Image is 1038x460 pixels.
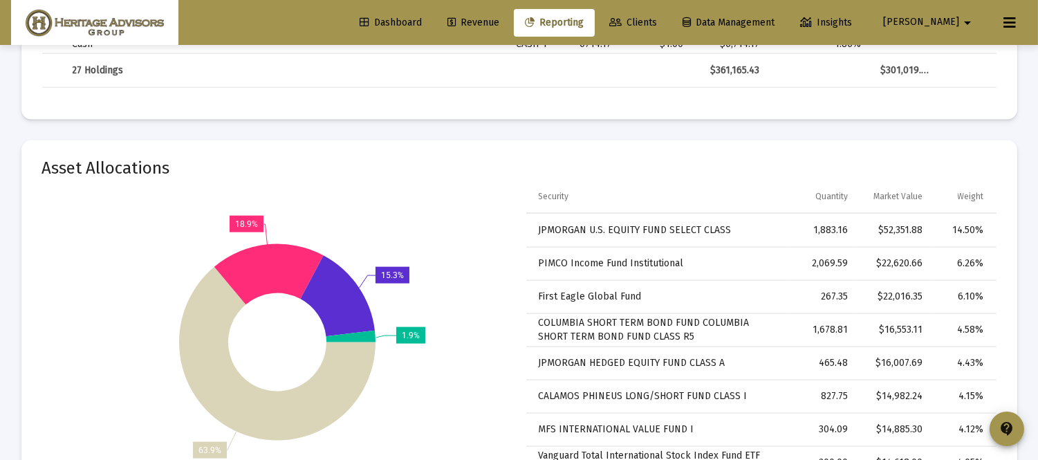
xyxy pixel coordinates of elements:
span: Dashboard [360,17,422,28]
td: 465.48 [788,347,857,380]
td: $14,885.30 [858,413,932,446]
td: 2,069.59 [788,247,857,280]
td: JPMORGAN HEDGED EQUITY FUND CLASS A [526,347,789,380]
a: Insights [789,9,863,37]
td: PIMCO Income Fund Institutional [526,247,789,280]
span: Reporting [525,17,584,28]
div: 4.12% [942,423,984,436]
td: $14,982.24 [858,380,932,413]
td: MFS INTERNATIONAL VALUE FUND I [526,413,789,446]
button: [PERSON_NAME] [866,8,992,36]
span: [PERSON_NAME] [883,17,959,28]
span: Insights [800,17,852,28]
td: Column Market Value [858,181,932,214]
div: 14.50% [942,223,984,237]
div: Security [539,191,569,202]
span: Revenue [447,17,499,28]
text: 18.9% [235,219,258,229]
a: Dashboard [349,9,433,37]
text: 63.9% [198,445,221,455]
div: 6.10% [942,290,984,304]
td: Column Security [526,181,789,214]
td: First Eagle Global Fund [526,280,789,313]
div: 27 Holdings [73,64,497,77]
td: $16,007.69 [858,347,932,380]
div: 4.58% [942,323,984,337]
span: Data Management [683,17,775,28]
text: 1.9% [402,331,420,340]
div: $361,165.43 [703,64,759,77]
mat-icon: arrow_drop_down [959,9,976,37]
td: CALAMOS PHINEUS LONG/SHORT FUND CLASS I [526,380,789,413]
td: 1,883.16 [788,214,857,247]
a: Revenue [436,9,510,37]
text: 15.3% [381,270,404,280]
a: Data Management [671,9,786,37]
div: 4.43% [942,356,984,370]
td: Column Weight [932,181,997,214]
div: $301,019.03 [880,64,929,77]
div: 4.15% [942,389,984,403]
a: Clients [598,9,668,37]
td: 827.75 [788,380,857,413]
mat-icon: contact_support [999,421,1015,437]
td: COLUMBIA SHORT TERM BOND FUND COLUMBIA SHORT TERM BOND FUND CLASS R5 [526,313,789,347]
td: $52,351.88 [858,214,932,247]
td: Column Quantity [788,181,857,214]
div: Quantity [815,191,848,202]
td: 304.09 [788,413,857,446]
td: $16,553.11 [858,313,932,347]
td: $22,620.66 [858,247,932,280]
div: Weight [958,191,984,202]
td: JPMORGAN U.S. EQUITY FUND SELECT CLASS [526,214,789,247]
td: 1,678.81 [788,313,857,347]
td: 267.35 [788,280,857,313]
span: Clients [609,17,657,28]
img: Dashboard [21,9,168,37]
td: $22,016.35 [858,280,932,313]
div: Market Value [873,191,923,202]
mat-card-title: Asset Allocations [42,161,170,175]
div: 6.26% [942,257,984,270]
a: Reporting [514,9,595,37]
